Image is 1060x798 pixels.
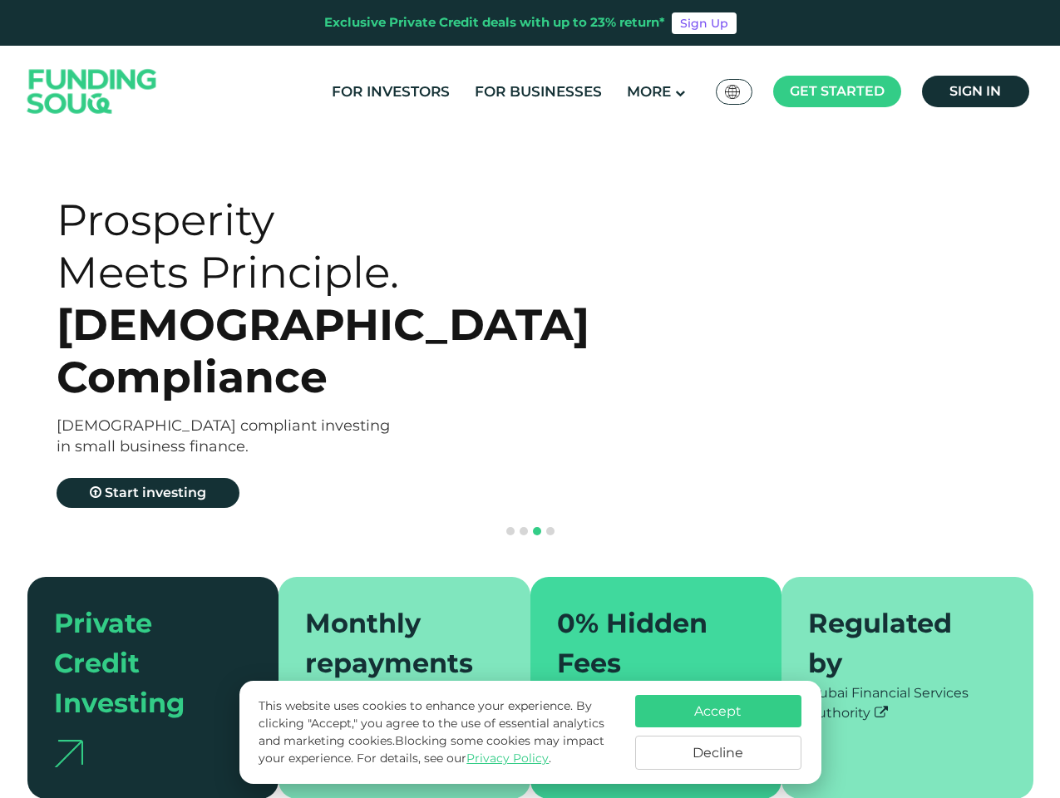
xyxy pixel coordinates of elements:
[54,603,233,723] div: Private Credit Investing
[466,751,549,766] a: Privacy Policy
[57,436,560,457] div: in small business finance.
[557,603,736,683] div: 0% Hidden Fees
[635,695,801,727] button: Accept
[808,683,1007,723] div: Dubai Financial Services Authority
[305,603,484,683] div: Monthly repayments
[357,751,551,766] span: For details, see our .
[471,78,606,106] a: For Businesses
[504,525,517,538] button: navigation
[259,733,604,766] span: Blocking some cookies may impact your experience.
[324,13,665,32] div: Exclusive Private Credit deals with up to 23% return*
[57,416,560,436] div: [DEMOGRAPHIC_DATA] compliant investing
[725,85,740,99] img: SA Flag
[57,194,560,246] div: Prosperity
[57,298,560,403] div: [DEMOGRAPHIC_DATA] Compliance
[105,485,206,500] span: Start investing
[544,525,557,538] button: navigation
[11,50,174,134] img: Logo
[627,83,671,100] span: More
[259,697,618,767] p: This website uses cookies to enhance your experience. By clicking "Accept," you agree to the use ...
[517,525,530,538] button: navigation
[54,740,83,767] img: arrow
[672,12,737,34] a: Sign Up
[949,83,1001,99] span: Sign in
[530,525,544,538] button: navigation
[57,246,560,298] div: Meets Principle.
[57,478,239,508] a: Start investing
[808,603,987,683] div: Regulated by
[635,736,801,770] button: Decline
[328,78,454,106] a: For Investors
[790,83,885,99] span: Get started
[922,76,1029,107] a: Sign in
